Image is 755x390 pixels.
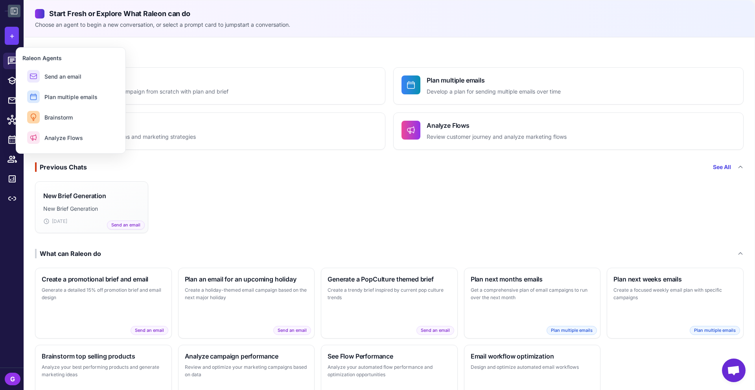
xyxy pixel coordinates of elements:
[690,326,740,335] span: Plan multiple emails
[44,113,73,121] span: Brainstorm
[35,162,87,172] div: Previous Chats
[5,27,19,45] button: +
[42,351,165,361] h3: Brainstorm top selling products
[22,67,119,86] button: Send an email
[178,268,315,338] button: Plan an email for an upcoming holidayCreate a holiday-themed email campaign based on the next maj...
[43,218,140,225] div: [DATE]
[464,268,601,338] button: Plan next months emailsGet a comprehensive plan of email campaigns to run over the next monthPlan...
[328,286,451,302] p: Create a trendy brief inspired by current pop culture trends
[42,363,165,379] p: Analyze your best performing products and generate marketing ideas
[607,268,744,338] button: Plan next weeks emailsCreate a focused weekly email plan with specific campaignsPlan multiple emails
[35,67,385,105] button: Send an emailCreate a new email campaign from scratch with plan and brief
[131,326,168,335] span: Send an email
[722,359,746,382] a: Open chat
[35,268,172,338] button: Create a promotional brief and emailGenerate a detailed 15% off promotion brief and email designS...
[35,112,385,150] button: BrainstormGenerate creative ideas and marketing strategies
[427,75,561,85] h4: Plan multiple emails
[328,351,451,361] h3: See Flow Performance
[44,72,81,81] span: Send an email
[427,87,561,96] p: Develop a plan for sending multiple emails over time
[35,20,744,29] p: Choose an agent to begin a new conversation, or select a prompt card to jumpstart a conversation.
[44,93,98,101] span: Plan multiple emails
[44,134,83,142] span: Analyze Flows
[185,274,308,284] h3: Plan an email for an upcoming holiday
[35,8,744,19] h2: Start Fresh or Explore What Raleon can do
[22,128,119,147] button: Analyze Flows
[321,268,458,338] button: Generate a PopCulture themed briefCreate a trendy brief inspired by current pop culture trendsSen...
[547,326,597,335] span: Plan multiple emails
[328,363,451,379] p: Analyze your automated flow performance and optimization opportunities
[68,87,228,96] p: Create a new email campaign from scratch with plan and brief
[185,286,308,302] p: Create a holiday-themed email campaign based on the next major holiday
[328,274,451,284] h3: Generate a PopCulture themed brief
[43,191,106,201] h3: New Brief Generation
[107,221,145,230] span: Send an email
[471,351,594,361] h3: Email workflow optimization
[393,67,744,105] button: Plan multiple emailsDevelop a plan for sending multiple emails over time
[5,373,20,385] div: G
[35,249,101,258] div: What can Raleon do
[613,286,737,302] p: Create a focused weekly email plan with specific campaigns
[471,286,594,302] p: Get a comprehensive plan of email campaigns to run over the next month
[471,363,594,371] p: Design and optimize automated email workflows
[613,274,737,284] h3: Plan next weeks emails
[185,351,308,361] h3: Analyze campaign performance
[68,75,228,85] h4: Send an email
[42,274,165,284] h3: Create a promotional brief and email
[68,121,196,130] h4: Brainstorm
[68,132,196,142] p: Generate creative ideas and marketing strategies
[273,326,311,335] span: Send an email
[42,286,165,302] p: Generate a detailed 15% off promotion brief and email design
[427,121,567,130] h4: Analyze Flows
[43,204,140,213] p: New Brief Generation
[22,108,119,127] button: Brainstorm
[185,363,308,379] p: Review and optimize your marketing campaigns based on data
[22,87,119,106] button: Plan multiple emails
[35,48,744,58] h3: Our Agents
[9,30,15,42] span: +
[22,54,119,62] h3: Raleon Agents
[471,274,594,284] h3: Plan next months emails
[393,112,744,150] button: Analyze FlowsReview customer journey and analyze marketing flows
[416,326,454,335] span: Send an email
[713,163,731,171] a: See All
[427,132,567,142] p: Review customer journey and analyze marketing flows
